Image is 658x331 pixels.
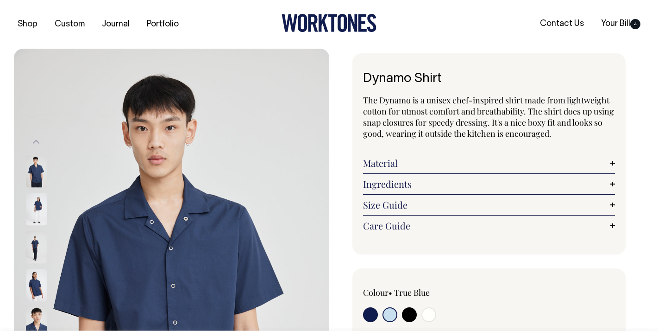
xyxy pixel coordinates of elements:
[597,16,644,32] a: Your Bill4
[363,199,615,210] a: Size Guide
[363,95,614,139] span: The Dynamo is a unisex chef-inspired shirt made from lightweight cotton for utmost comfort and br...
[394,287,430,298] label: True Blue
[536,16,588,32] a: Contact Us
[363,178,615,190] a: Ingredients
[363,220,615,231] a: Care Guide
[26,269,47,302] img: dark-navy
[363,287,464,298] div: Colour
[14,17,41,32] a: Shop
[51,17,88,32] a: Custom
[363,158,615,169] a: Material
[630,19,640,29] span: 4
[143,17,182,32] a: Portfolio
[26,193,47,226] img: dark-navy
[29,132,43,153] button: Previous
[26,231,47,264] img: dark-navy
[363,72,615,86] h1: Dynamo Shirt
[26,155,47,188] img: dark-navy
[389,287,392,298] span: •
[98,17,133,32] a: Journal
